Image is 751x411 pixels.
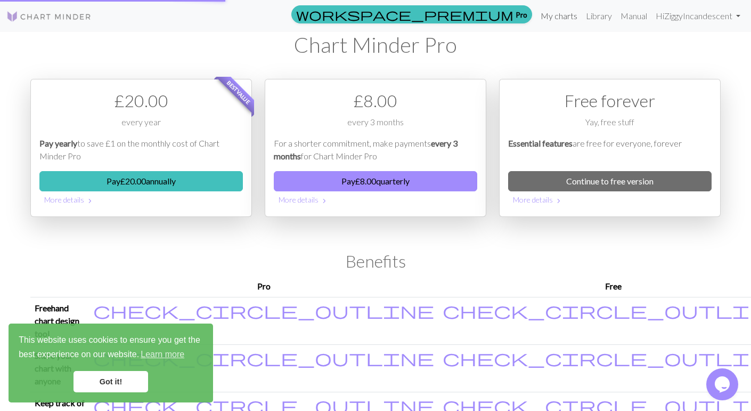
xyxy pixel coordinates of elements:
[39,116,243,137] div: every year
[274,137,477,163] p: For a shorter commitment, make payments for Chart Minder Pro
[265,79,486,217] div: Payment option 2
[508,191,712,208] button: More details
[616,5,651,27] a: Manual
[39,138,77,148] em: Pay yearly
[508,171,712,191] a: Continue to free version
[274,88,477,114] div: £ 8.00
[74,371,148,392] a: dismiss cookie message
[93,349,434,366] i: Included
[296,7,513,22] span: workspace_premium
[39,171,243,191] button: Pay£20.00annually
[9,324,213,402] div: cookieconsent
[93,302,434,319] i: Included
[30,32,721,58] h1: Chart Minder Pro
[30,79,252,217] div: Payment option 1
[508,138,573,148] em: Essential features
[582,5,616,27] a: Library
[508,116,712,137] div: Yay, free stuff
[320,196,329,206] span: chevron_right
[19,334,203,362] span: This website uses cookies to ensure you get the best experience on our website.
[89,276,438,297] th: Pro
[6,10,92,23] img: Logo
[274,171,477,191] button: Pay£8.00quarterly
[508,137,712,163] p: are free for everyone, forever
[554,196,563,206] span: chevron_right
[499,79,721,217] div: Free option
[39,137,243,163] p: to save £1 on the monthly cost of Chart Minder Pro
[39,191,243,208] button: More details
[35,302,85,340] p: Freehand chart design tool
[706,368,740,400] iframe: chat widget
[93,300,434,320] span: check_circle_outline
[274,116,477,137] div: every 3 months
[86,196,94,206] span: chevron_right
[30,251,721,271] h2: Benefits
[651,5,745,27] a: HiZiggyIncandescent
[216,70,262,115] span: Best value
[93,348,434,368] span: check_circle_outline
[291,5,532,23] a: Pro
[39,88,243,114] div: £ 20.00
[536,5,582,27] a: My charts
[274,191,477,208] button: More details
[508,88,712,114] div: Free forever
[139,346,186,362] a: learn more about cookies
